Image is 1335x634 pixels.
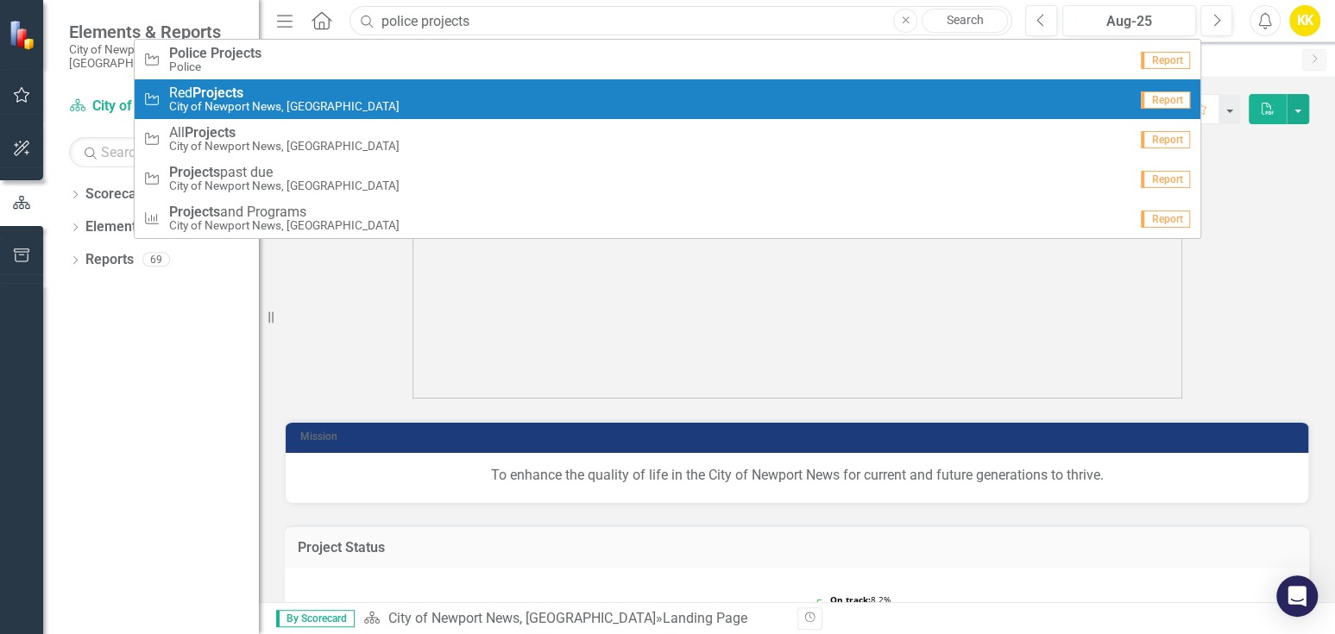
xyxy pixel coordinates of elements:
a: City of Newport News, [GEOGRAPHIC_DATA] [69,97,242,116]
a: Projects PoliceReport [135,40,1201,79]
div: » [363,609,784,629]
span: past due [169,165,400,180]
p: To enhance the quality of life in the City of Newport News for current and future generations to ... [303,466,1291,486]
div: Open Intercom Messenger [1276,575,1318,617]
a: Elements [85,217,143,237]
a: past dueCity of Newport News, [GEOGRAPHIC_DATA]Report [135,159,1201,198]
h3: Project Status [298,540,1296,556]
input: Search ClearPoint... [349,6,1012,36]
small: Police [169,60,261,73]
button: Aug-25 [1062,5,1196,36]
tspan: On track: [830,593,871,606]
span: Report [1141,210,1190,228]
input: Search Below... [69,137,242,167]
a: and ProgramsCity of Newport News, [GEOGRAPHIC_DATA]Report [135,198,1201,238]
span: Report [1141,131,1190,148]
text: 8.2% [830,593,891,606]
span: All [169,125,400,141]
a: Reports [85,250,134,270]
span: Elements & Reports [69,22,242,42]
img: ClearPoint Strategy [9,20,39,50]
span: and Programs [169,204,400,220]
span: Report [1141,91,1190,109]
a: Search [922,9,1008,33]
div: Landing Page [662,610,746,626]
span: Report [1141,171,1190,188]
a: RedCity of Newport News, [GEOGRAPHIC_DATA]Report [135,79,1201,119]
a: Scorecards [85,185,156,204]
small: City of Newport News, [GEOGRAPHIC_DATA] [169,100,400,113]
button: KK [1289,5,1320,36]
small: City of Newport News, [GEOGRAPHIC_DATA] [169,140,400,153]
span: Report [1141,52,1190,69]
a: AllCity of Newport News, [GEOGRAPHIC_DATA]Report [135,119,1201,159]
a: City of Newport News, [GEOGRAPHIC_DATA] [387,610,655,626]
span: By Scorecard [276,610,355,627]
small: City of Newport News, [GEOGRAPHIC_DATA] [169,179,400,192]
small: City of Newport News, [GEOGRAPHIC_DATA] [169,219,400,232]
h3: Mission [300,431,1300,443]
div: Aug-25 [1068,11,1190,32]
small: City of Newport News, [GEOGRAPHIC_DATA] [69,42,242,71]
strong: Projects [211,45,261,61]
div: 69 [142,253,170,267]
span: Red [169,85,400,101]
